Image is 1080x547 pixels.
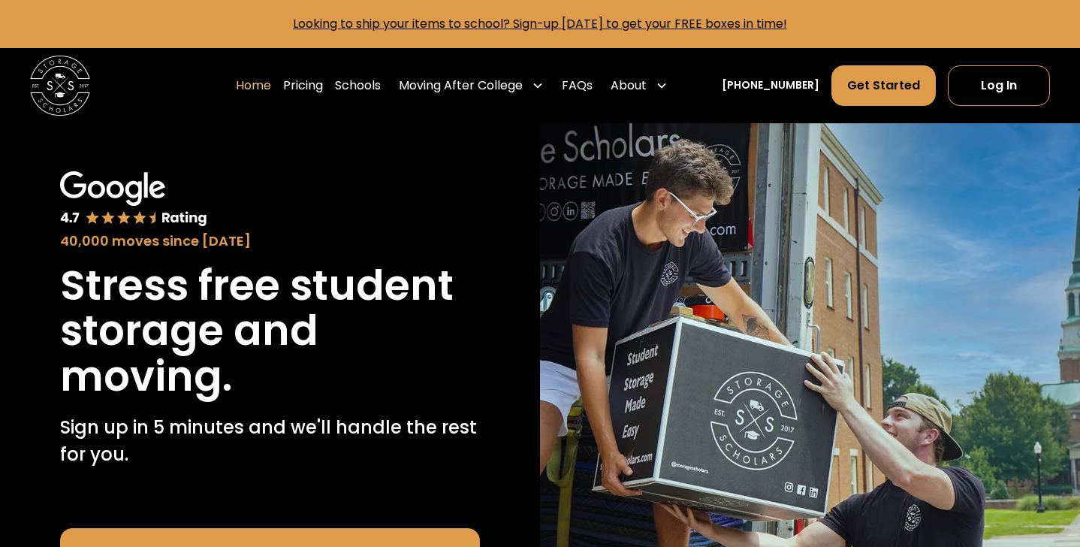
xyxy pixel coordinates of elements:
a: FAQs [562,65,593,107]
a: Log In [948,65,1050,106]
a: Schools [335,65,381,107]
a: Looking to ship your items to school? Sign-up [DATE] to get your FREE boxes in time! [293,15,787,32]
div: 40,000 moves since [DATE] [60,231,481,251]
a: Pricing [283,65,323,107]
a: Home [236,65,271,107]
div: Moving After College [393,65,550,107]
h1: Stress free student storage and moving. [60,263,481,399]
a: Get Started [831,65,936,106]
div: Moving After College [399,77,523,95]
img: Google 4.7 star rating [60,171,207,228]
img: Storage Scholars main logo [30,56,90,116]
p: Sign up in 5 minutes and we'll handle the rest for you. [60,414,481,468]
div: About [611,77,647,95]
a: [PHONE_NUMBER] [722,77,819,93]
div: About [605,65,674,107]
